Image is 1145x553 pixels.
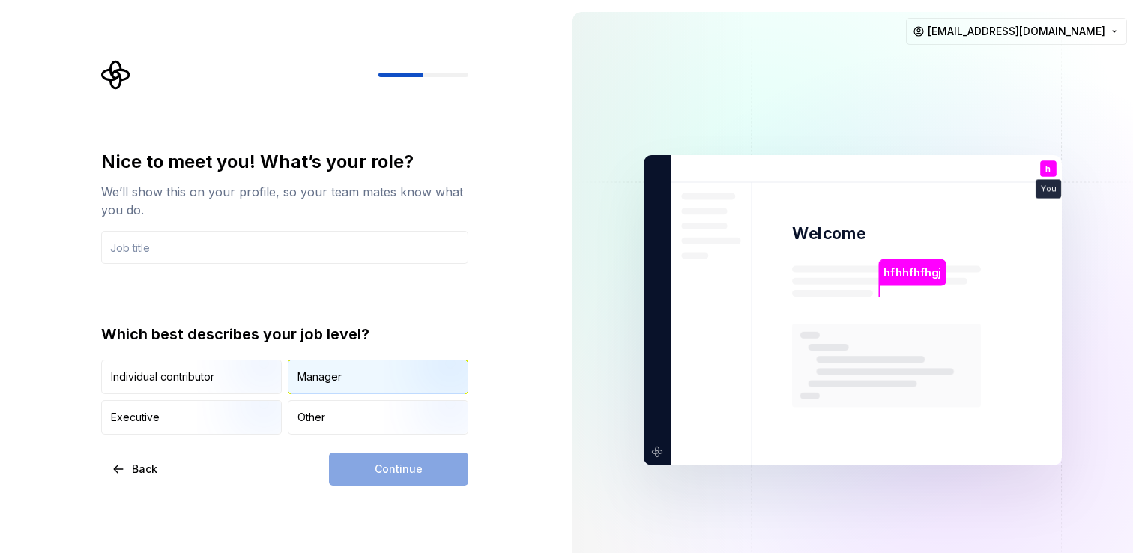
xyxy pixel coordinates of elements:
p: You [1041,185,1056,193]
div: Manager [297,369,342,384]
p: hfhhfhfhgj [883,265,941,281]
button: [EMAIL_ADDRESS][DOMAIN_NAME] [906,18,1127,45]
div: We’ll show this on your profile, so your team mates know what you do. [101,183,468,219]
div: Nice to meet you! What’s your role? [101,150,468,174]
svg: Supernova Logo [101,60,131,90]
span: Back [132,462,157,477]
div: Individual contributor [111,369,214,384]
div: Other [297,410,325,425]
p: h [1045,165,1051,173]
p: Welcome [792,223,865,244]
input: Job title [101,231,468,264]
button: Back [101,453,170,486]
div: Executive [111,410,160,425]
span: [EMAIL_ADDRESS][DOMAIN_NAME] [928,24,1105,39]
div: Which best describes your job level? [101,324,468,345]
